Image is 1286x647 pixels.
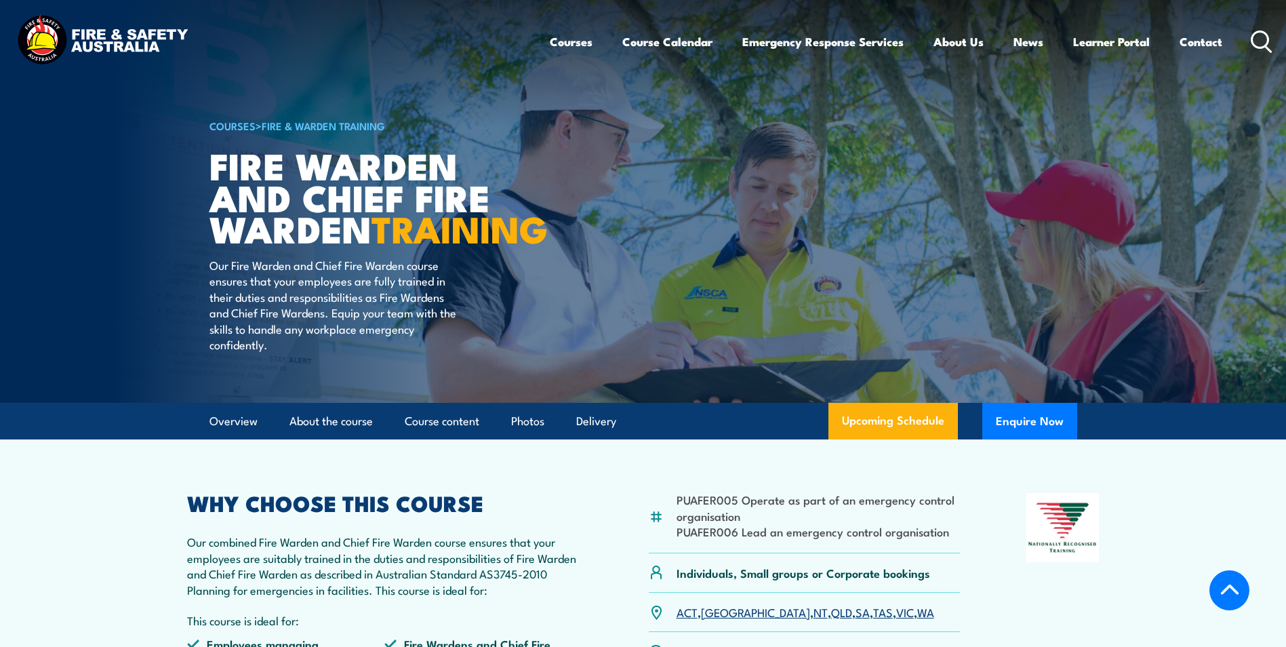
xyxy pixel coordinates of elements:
[1180,24,1222,60] a: Contact
[677,604,698,620] a: ACT
[828,403,958,439] a: Upcoming Schedule
[209,257,457,352] p: Our Fire Warden and Chief Fire Warden course ensures that your employees are fully trained in the...
[917,604,934,620] a: WA
[677,524,961,539] li: PUAFER006 Lead an emergency control organisation
[371,199,548,256] strong: TRAINING
[209,117,544,134] h6: >
[405,404,479,439] a: Course content
[187,534,583,597] p: Our combined Fire Warden and Chief Fire Warden course ensures that your employees are suitably tr...
[701,604,810,620] a: [GEOGRAPHIC_DATA]
[982,403,1077,439] button: Enquire Now
[1026,493,1100,562] img: Nationally Recognised Training logo.
[187,493,583,512] h2: WHY CHOOSE THIS COURSE
[209,118,256,133] a: COURSES
[550,24,592,60] a: Courses
[622,24,712,60] a: Course Calendar
[289,404,373,439] a: About the course
[933,24,984,60] a: About Us
[873,604,893,620] a: TAS
[677,565,930,581] p: Individuals, Small groups or Corporate bookings
[813,604,828,620] a: NT
[576,404,616,439] a: Delivery
[209,149,544,244] h1: Fire Warden and Chief Fire Warden
[262,118,385,133] a: Fire & Warden Training
[677,492,961,524] li: PUAFER005 Operate as part of an emergency control organisation
[209,404,258,439] a: Overview
[1013,24,1043,60] a: News
[742,24,904,60] a: Emergency Response Services
[187,612,583,628] p: This course is ideal for:
[677,604,934,620] p: , , , , , , ,
[856,604,870,620] a: SA
[831,604,852,620] a: QLD
[896,604,914,620] a: VIC
[1073,24,1150,60] a: Learner Portal
[511,404,544,439] a: Photos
